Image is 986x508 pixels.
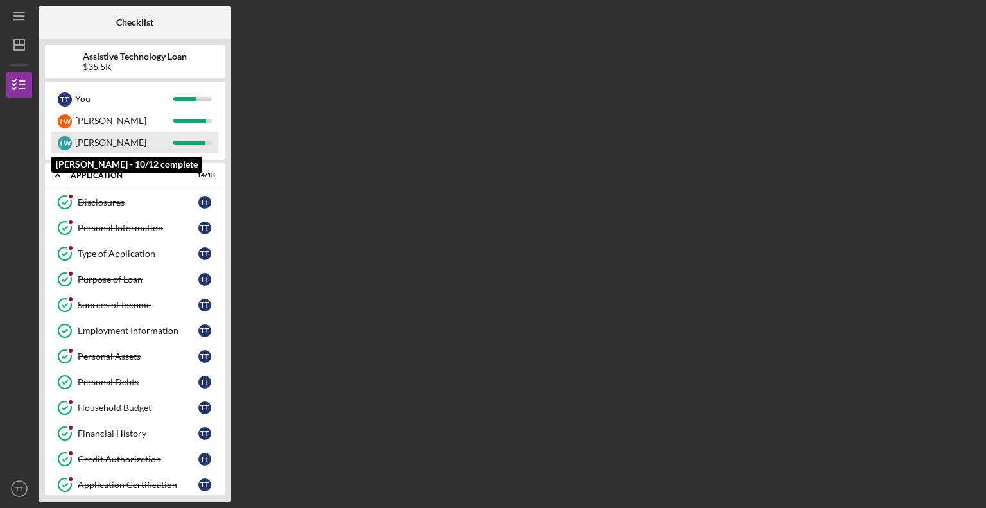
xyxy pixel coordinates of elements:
div: T T [198,478,211,491]
div: Household Budget [78,403,198,413]
div: $35.5K [83,62,187,72]
div: T T [198,401,211,414]
div: Purpose of Loan [78,274,198,285]
div: T T [58,92,72,107]
b: Assistive Technology Loan [83,51,187,62]
div: Sources of Income [78,300,198,310]
div: T T [198,273,211,286]
div: T W [58,114,72,128]
a: Personal AssetsTT [51,344,218,369]
a: Personal InformationTT [51,215,218,241]
a: Personal DebtsTT [51,369,218,395]
div: You [75,88,173,110]
div: T T [198,350,211,363]
a: Employment InformationTT [51,318,218,344]
a: Type of ApplicationTT [51,241,218,267]
a: Household BudgetTT [51,395,218,421]
div: Application Certification [78,480,198,490]
div: [PERSON_NAME] [75,110,173,132]
div: 14 / 18 [192,171,215,179]
a: Credit AuthorizationTT [51,446,218,472]
div: T T [198,453,211,466]
text: TT [15,486,23,493]
div: T T [198,324,211,337]
a: Sources of IncomeTT [51,292,218,318]
div: T T [198,427,211,440]
div: [PERSON_NAME] [75,132,173,153]
div: Application [71,171,183,179]
a: Financial HistoryTT [51,421,218,446]
button: TT [6,476,32,502]
div: Financial History [78,428,198,439]
a: Purpose of LoanTT [51,267,218,292]
div: Disclosures [78,197,198,207]
div: T T [198,196,211,209]
div: T T [198,222,211,234]
div: Personal Assets [78,351,198,362]
div: T T [198,299,211,311]
div: Credit Authorization [78,454,198,464]
div: T W [58,136,72,150]
div: Type of Application [78,249,198,259]
div: Employment Information [78,326,198,336]
div: T T [198,376,211,389]
div: Personal Information [78,223,198,233]
b: Checklist [116,17,153,28]
a: DisclosuresTT [51,189,218,215]
div: Personal Debts [78,377,198,387]
a: Application CertificationTT [51,472,218,498]
div: T T [198,247,211,260]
